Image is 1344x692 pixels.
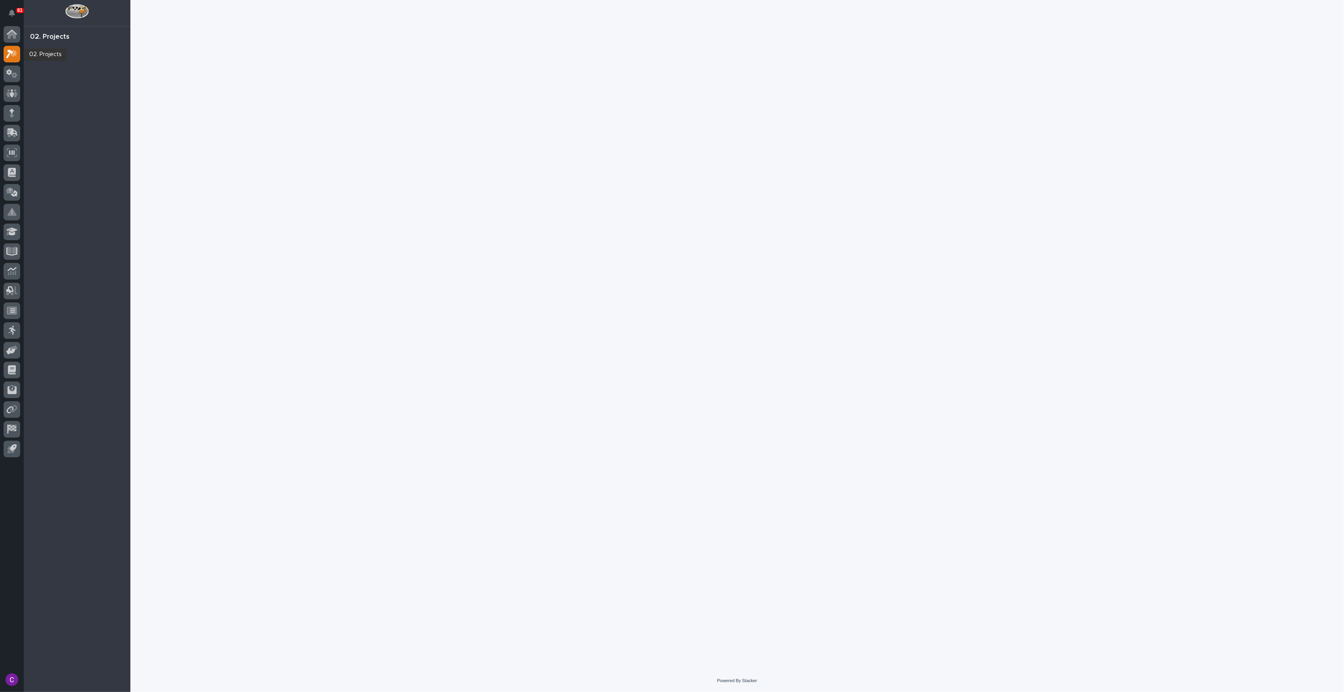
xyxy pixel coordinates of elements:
[65,4,88,19] img: Workspace Logo
[717,678,757,683] a: Powered By Stacker
[4,671,20,688] button: users-avatar
[10,9,20,22] div: Notifications81
[30,33,70,41] div: 02. Projects
[4,5,20,21] button: Notifications
[17,8,23,13] p: 81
